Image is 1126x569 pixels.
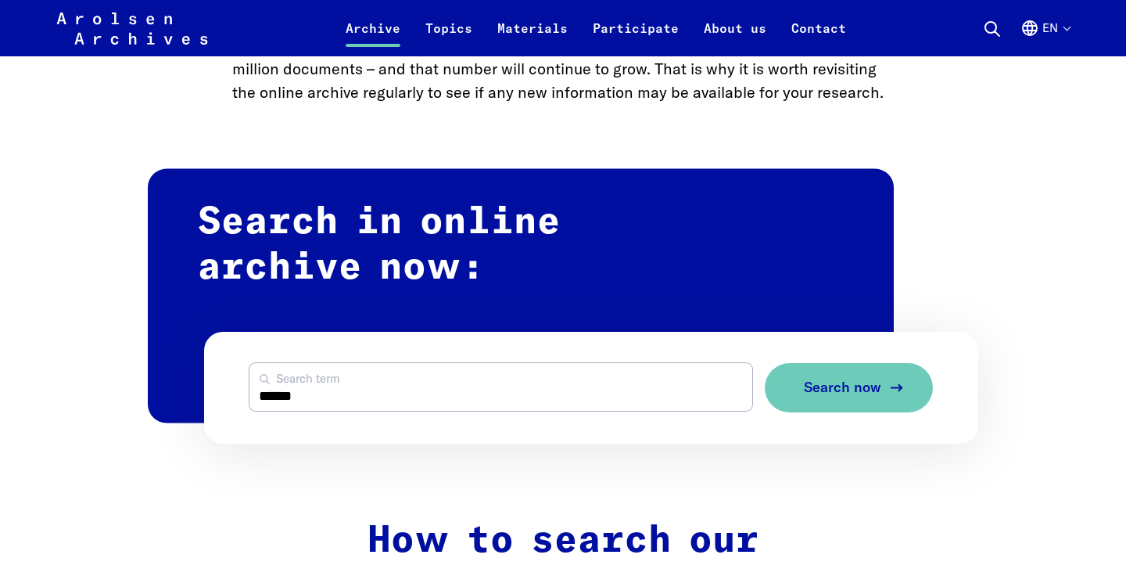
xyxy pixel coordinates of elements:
a: Participate [580,19,691,56]
span: Search now [804,380,881,396]
button: Search now [765,363,933,412]
a: Contact [779,19,859,56]
a: Topics [413,19,485,56]
button: English, language selection [1020,19,1070,56]
a: About us [691,19,779,56]
a: Archive [333,19,413,56]
a: Materials [485,19,580,56]
h2: Search in online archive now: [148,169,894,423]
nav: Primary [333,9,859,47]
